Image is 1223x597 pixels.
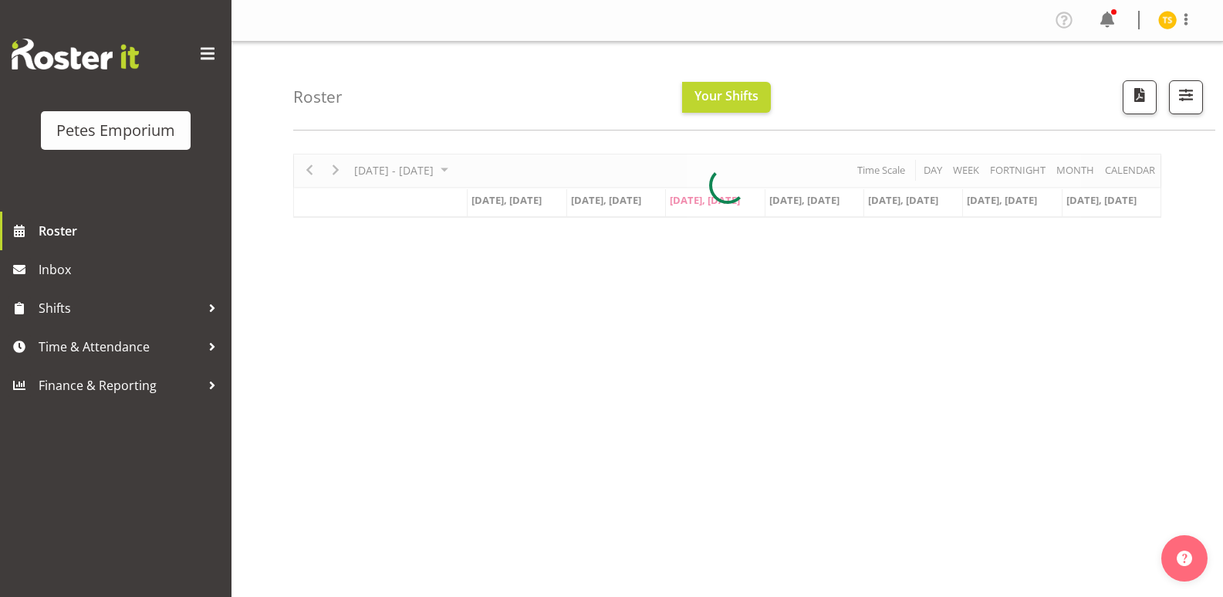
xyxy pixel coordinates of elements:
img: help-xxl-2.png [1177,551,1192,566]
div: Petes Emporium [56,119,175,142]
button: Filter Shifts [1169,80,1203,114]
button: Download a PDF of the roster according to the set date range. [1123,80,1157,114]
span: Shifts [39,297,201,320]
h4: Roster [293,88,343,106]
button: Your Shifts [682,82,771,113]
span: Inbox [39,258,224,281]
span: Your Shifts [694,87,758,104]
span: Time & Attendance [39,335,201,358]
span: Roster [39,219,224,243]
img: Rosterit website logo [12,39,139,70]
span: Finance & Reporting [39,374,201,397]
img: tamara-straker11292.jpg [1158,11,1177,29]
